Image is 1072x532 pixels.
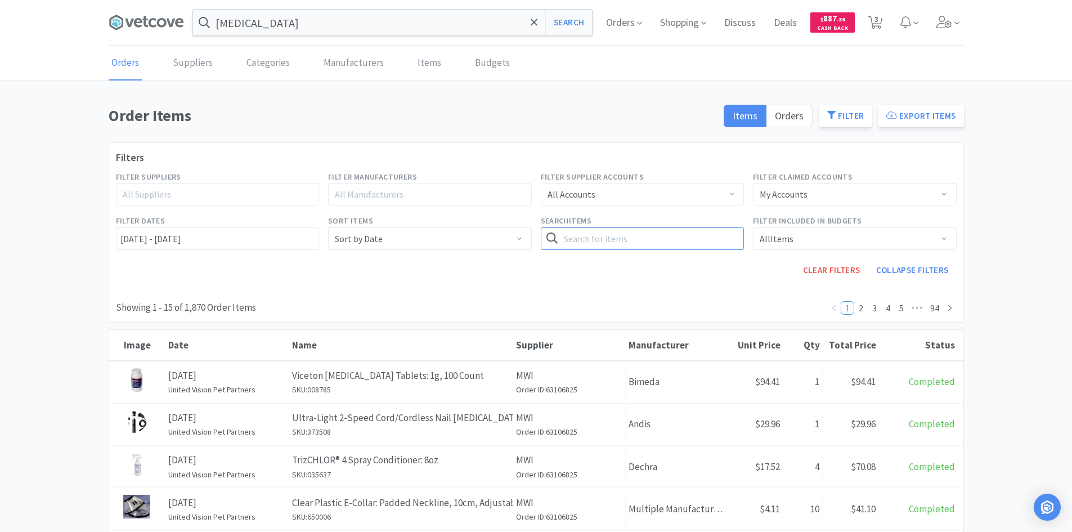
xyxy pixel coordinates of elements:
label: Filter Manufacturers [328,171,417,183]
img: 9c20699357f049dc8f01d19d84fa8d04_9985.png [131,368,143,392]
li: Next 5 Pages [908,301,926,315]
p: MWI [516,368,622,383]
p: [DATE] [168,453,286,468]
div: Sort by Date [335,228,383,249]
div: Status [882,339,955,351]
h6: United Vision Pet Partners [168,426,286,438]
a: 3 [864,19,887,29]
span: $41.10 [851,503,876,515]
p: MWI [516,410,622,426]
li: 1 [841,301,854,315]
span: $4.11 [760,503,780,515]
label: Filter Claimed Accounts [753,171,853,183]
div: Andis [626,410,727,439]
div: Multiple Manufacturers [626,495,727,524]
div: Name [292,339,510,351]
div: 10 [783,495,823,524]
p: [DATE] [168,495,286,511]
li: 3 [868,301,881,315]
i: icon: left [831,305,837,311]
a: 4 [882,302,894,314]
li: 5 [895,301,908,315]
span: . 39 [837,16,845,23]
img: b95f72b408344fd9b52e2339f740e410_262678.png [125,410,148,434]
h1: Order Items [109,103,717,128]
div: Supplier [516,339,623,351]
div: All Items [760,228,793,249]
h6: Order ID: 63106825 [516,383,622,396]
a: Budgets [472,46,513,81]
h6: Order ID: 63106825 [516,426,622,438]
a: 2 [855,302,867,314]
div: Showing 1 - 15 of 1,870 Order Items [116,300,256,315]
a: Suppliers [170,46,216,81]
h6: SKU: 373508 [292,426,510,438]
span: Completed [909,418,955,430]
button: Search [545,10,592,35]
li: 94 [926,301,943,315]
p: [DATE] [168,410,286,426]
span: Completed [909,503,955,515]
span: Orders [775,109,804,122]
h6: United Vision Pet Partners [168,511,286,523]
button: Export Items [878,105,963,127]
div: 4 [783,453,823,481]
span: Cash Back [817,25,848,33]
span: $ [820,16,823,23]
p: TrizCHLOR® 4 Spray Conditioner: 8oz [292,453,510,468]
h6: SKU: 008785 [292,383,510,396]
p: [DATE] [168,368,286,383]
h6: United Vision Pet Partners [168,383,286,396]
a: Manufacturers [321,46,387,81]
li: Previous Page [827,301,841,315]
li: Next Page [943,301,957,315]
a: Categories [244,46,293,81]
button: Filter [819,105,872,127]
input: Search by item, sku, manufacturer, ingredient, size... [193,10,592,35]
a: 5 [895,302,908,314]
h6: United Vision Pet Partners [168,468,286,481]
a: Discuss [720,18,760,28]
div: All Manufacturers [335,189,515,200]
input: Select date range [116,227,320,250]
img: da0cf391ce4541d899496bde25215f0f_6780.png [123,495,150,518]
h6: SKU: 650006 [292,511,510,523]
div: Image [112,339,163,351]
h3: Filters [116,150,957,166]
h6: Order ID: 63106825 [516,511,622,523]
div: Date [168,339,286,351]
span: $29.96 [851,418,876,430]
a: Orders [109,46,142,81]
label: Filter Included in Budgets [753,214,862,227]
a: Items [415,46,444,81]
span: $17.52 [755,461,780,473]
span: Completed [909,461,955,473]
div: Open Intercom Messenger [1034,494,1061,521]
a: Deals [769,18,801,28]
span: $94.41 [755,375,780,388]
i: icon: right [947,305,953,311]
span: ••• [908,301,926,315]
p: Ultra-Light 2-Speed Cord/Cordless Nail [MEDICAL_DATA] [292,410,510,426]
div: 1 [783,368,823,396]
span: $94.41 [851,375,876,388]
input: Search for items [541,227,744,250]
span: 887 [820,13,845,24]
div: Manufacturer [629,339,724,351]
div: 1 [783,410,823,439]
label: Filter Supplier Accounts [541,171,644,183]
span: Completed [909,375,955,388]
button: Clear Filters [795,259,868,281]
img: ab05db788722469b8bf4eacacb88403a_18056.png [129,453,144,476]
div: Unit Price [730,339,781,351]
label: Filter Dates [116,214,165,227]
span: $70.08 [851,461,876,473]
div: My Accounts [760,184,808,205]
div: All Accounts [548,184,595,205]
a: 94 [927,302,943,314]
label: Search Items [541,214,591,227]
p: Viceton [MEDICAL_DATA] Tablets: 1g, 100 Count [292,368,510,383]
a: 3 [868,302,881,314]
h6: Order ID: 63106825 [516,468,622,481]
span: $29.96 [755,418,780,430]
